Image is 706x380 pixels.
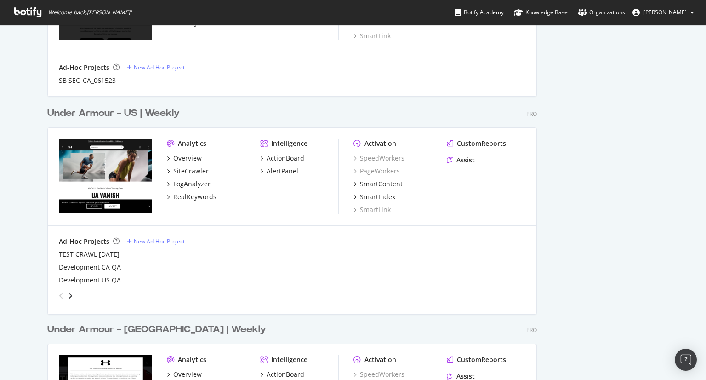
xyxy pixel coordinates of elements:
div: angle-right [67,291,74,300]
a: ActionBoard [260,370,304,379]
div: Intelligence [271,355,307,364]
div: Organizations [578,8,625,17]
div: Ad-Hoc Projects [59,237,109,246]
a: Under Armour - [GEOGRAPHIC_DATA] | Weekly [47,323,270,336]
a: RealKeywords [167,192,216,202]
div: SiteCrawler [173,167,209,176]
a: Assist [447,155,475,165]
div: Knowledge Base [514,8,568,17]
div: Under Armour - [GEOGRAPHIC_DATA] | Weekly [47,323,266,336]
a: Overview [167,154,202,163]
a: TEST CRAWL [DATE] [59,250,120,259]
a: New Ad-Hoc Project [127,237,185,245]
div: New Ad-Hoc Project [134,237,185,245]
div: Overview [173,154,202,163]
div: Open Intercom Messenger [675,349,697,371]
a: CustomReports [447,139,506,148]
div: ActionBoard [267,154,304,163]
button: [PERSON_NAME] [625,5,701,20]
a: SB SEO CA_061523 [59,76,116,85]
a: LogAnalyzer [167,179,211,189]
div: angle-left [55,288,67,303]
a: SmartIndex [353,192,395,202]
div: RealKeywords [173,192,216,202]
div: Botify Academy [455,8,504,17]
span: David Drey [643,8,687,16]
div: Analytics [178,139,206,148]
a: Development CA QA [59,263,121,272]
a: Development US QA [59,276,121,285]
a: Under Armour - US | Weekly [47,107,183,120]
div: Analytics [178,355,206,364]
a: SmartLink [353,31,391,40]
div: CustomReports [457,139,506,148]
a: SiteCrawler [167,167,209,176]
div: Activation [364,139,396,148]
a: CustomReports [447,355,506,364]
div: ActionBoard [267,370,304,379]
a: SpeedWorkers [353,154,404,163]
a: PageWorkers [353,167,400,176]
div: Activation [364,355,396,364]
div: SmartContent [360,179,403,189]
div: Ad-Hoc Projects [59,63,109,72]
a: Overview [167,370,202,379]
a: SmartContent [353,179,403,189]
div: Pro [526,326,537,334]
a: SmartLink [353,205,391,214]
div: Assist [456,155,475,165]
div: Under Armour - US | Weekly [47,107,180,120]
div: Overview [173,370,202,379]
div: Intelligence [271,139,307,148]
img: www.underarmour.com/en-us [59,139,152,213]
a: New Ad-Hoc Project [127,63,185,71]
div: AlertPanel [267,167,298,176]
div: SmartIndex [360,192,395,202]
a: ActionBoard [260,154,304,163]
div: New Ad-Hoc Project [134,63,185,71]
div: Pro [526,110,537,118]
div: CustomReports [457,355,506,364]
span: Welcome back, [PERSON_NAME] ! [48,9,131,16]
a: AlertPanel [260,167,298,176]
div: LogAnalyzer [173,179,211,189]
a: SpeedWorkers [353,370,404,379]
